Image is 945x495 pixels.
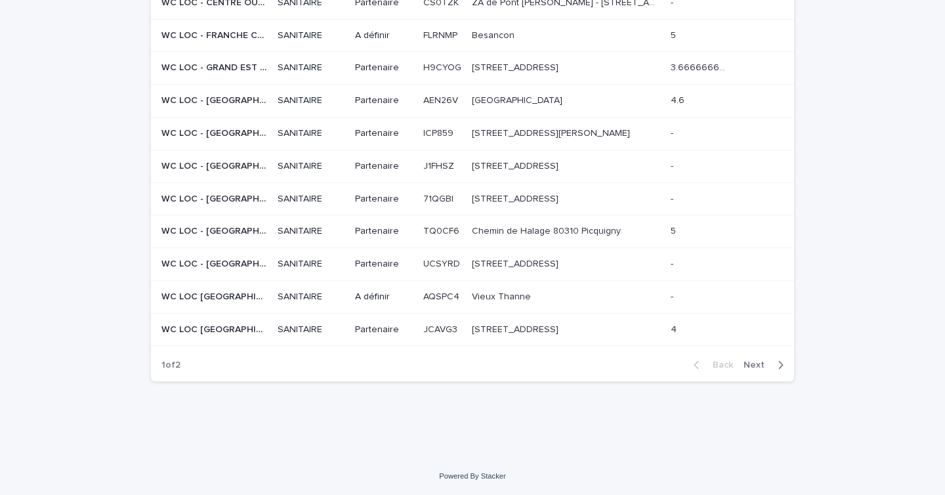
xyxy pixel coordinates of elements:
p: AQSPC4 [423,289,462,303]
p: [STREET_ADDRESS] [472,191,561,205]
tr: WC LOC - [GEOGRAPHIC_DATA] - [GEOGRAPHIC_DATA] - [PERSON_NAME]WC LOC - [GEOGRAPHIC_DATA] - [GEOGR... [151,117,794,150]
p: - [671,289,676,303]
tr: WC LOC [GEOGRAPHIC_DATA]WC LOC [GEOGRAPHIC_DATA] SANITAIREA définirAQSPC4AQSPC4 Vieux ThanneVieux... [151,280,794,313]
p: SANITAIRE [278,30,345,41]
p: WC LOC - HAUTS DE FRANCE - ENTREPOT - LES ATTAQUES [161,191,270,205]
p: WC LOC - HAUTS DE FRANCE - ENTREPOT - BILLY BERCLAU [161,125,270,139]
span: Back [705,360,733,370]
p: [STREET_ADDRESS] [472,256,561,270]
p: 71QGBI [423,191,456,205]
p: - [671,256,676,270]
tr: WC LOC - FRANCHE COMTE- BESANCONWC LOC - FRANCHE COMTE- BESANCON SANITAIREA définirFLRNMPFLRNMP B... [151,19,794,52]
p: FLRNMP [423,28,460,41]
p: A définir [355,30,413,41]
p: WC LOC - FRANCHE COMTE- BESANCON [161,28,270,41]
tr: WC LOC [GEOGRAPHIC_DATA] - [PERSON_NAME]WC LOC [GEOGRAPHIC_DATA] - [PERSON_NAME] SANITAIREPartena... [151,313,794,346]
p: 4 [671,322,679,335]
span: Next [744,360,772,370]
p: SANITAIRE [278,324,345,335]
tr: WC LOC - [GEOGRAPHIC_DATA] - [GEOGRAPHIC_DATA] - [GEOGRAPHIC_DATA] EN [GEOGRAPHIC_DATA]WC LOC - [... [151,150,794,183]
p: TQ0CF6 [423,223,462,237]
p: WC LOC - HAUTS DE FRANCE - ENTREPOT - PICQUIGNY [161,223,270,237]
p: Partenaire [355,62,413,74]
p: SANITAIRE [278,128,345,139]
a: Powered By Stacker [439,472,505,480]
p: SANITAIRE [278,62,345,74]
p: - [671,158,676,172]
p: SANITAIRE [278,95,345,106]
p: [GEOGRAPHIC_DATA] [472,93,565,106]
p: 4.6 [671,93,687,106]
tr: WC LOC - [GEOGRAPHIC_DATA] - [GEOGRAPHIC_DATA] - [GEOGRAPHIC_DATA]WC LOC - [GEOGRAPHIC_DATA] - [G... [151,248,794,281]
p: SANITAIRE [278,161,345,172]
tr: WC LOC - [GEOGRAPHIC_DATA] - AGENCE COMMERCIALE - [GEOGRAPHIC_DATA]WC LOC - [GEOGRAPHIC_DATA] - A... [151,85,794,118]
p: [STREET_ADDRESS] [472,322,561,335]
p: [STREET_ADDRESS] [472,60,561,74]
p: 5 [671,223,679,237]
p: Partenaire [355,226,413,237]
p: - [671,125,676,139]
p: WC LOC BELGIQUE - CATHY CABINE [161,322,270,335]
p: 5 [671,28,679,41]
p: H9CYOG [423,60,464,74]
p: Besancon [472,28,517,41]
p: Vieux Thanne [472,289,534,303]
p: 1 of 2 [151,349,191,381]
tr: WC LOC - GRAND EST - WITRY CAURELWC LOC - GRAND EST - WITRY CAUREL SANITAIREPartenaireH9CYOGH9CYO... [151,52,794,85]
p: AEN26V [423,93,461,106]
p: WC LOC - HAUTS DE FRANCE - AGENCE COMMERCIALE - VALENCIENNES [161,93,270,106]
p: SANITAIRE [278,194,345,205]
p: UCSYRD [423,256,463,270]
p: WC LOC - HAUTS DE FRANCE - ENTREPOT - VIEFVILLERS [161,256,270,270]
p: SANITAIRE [278,226,345,237]
p: JCAVG3 [423,322,460,335]
p: 3.6666666666666665 [671,60,728,74]
p: Partenaire [355,194,413,205]
p: WC LOC - GRAND EST - WITRY CAUREL [161,60,270,74]
tr: WC LOC - [GEOGRAPHIC_DATA] - [GEOGRAPHIC_DATA] - [GEOGRAPHIC_DATA]WC LOC - [GEOGRAPHIC_DATA] - [G... [151,183,794,215]
tr: WC LOC - [GEOGRAPHIC_DATA] - [GEOGRAPHIC_DATA] - [GEOGRAPHIC_DATA]WC LOC - [GEOGRAPHIC_DATA] - [G... [151,215,794,248]
button: Back [683,359,738,371]
p: SANITAIRE [278,259,345,270]
p: SANITAIRE [278,291,345,303]
p: Partenaire [355,128,413,139]
p: Partenaire [355,95,413,106]
p: - [671,191,676,205]
p: WC LOC - HAUTS DE FRANCE - ENTREPOT - CHALONS EN CHAMPAGNE [161,158,270,172]
p: J1FHSZ [423,158,457,172]
p: [STREET_ADDRESS] [472,158,561,172]
p: WC LOC [GEOGRAPHIC_DATA] [161,289,270,303]
button: Next [738,359,794,371]
p: A définir [355,291,413,303]
p: [STREET_ADDRESS][PERSON_NAME] [472,125,633,139]
p: ICP859 [423,125,456,139]
p: Chemin de Halage 80310 Picquigny [472,223,623,237]
p: Partenaire [355,259,413,270]
p: Partenaire [355,161,413,172]
p: Partenaire [355,324,413,335]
